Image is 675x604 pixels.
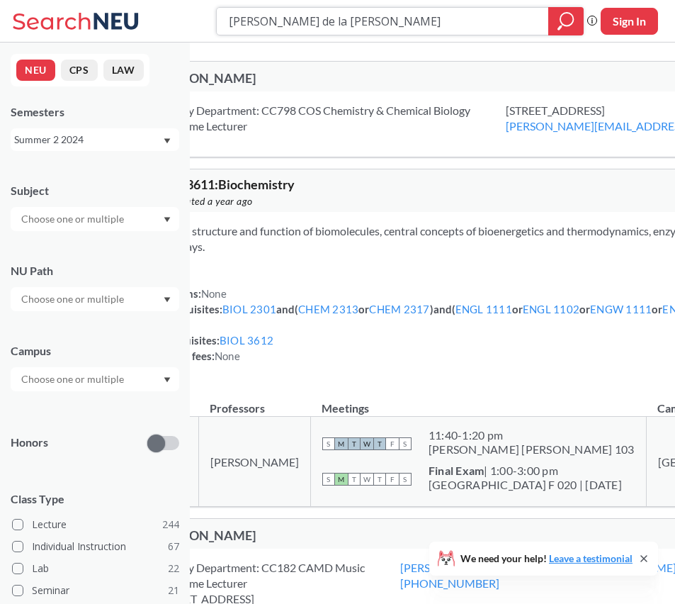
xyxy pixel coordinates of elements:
[373,473,386,486] span: T
[11,491,179,507] span: Class Type
[335,473,348,486] span: M
[155,70,528,86] div: [PERSON_NAME]
[155,103,506,134] div: Primary Department: CC798 COS Chemistry & Chemical Biology Part-Time Lecturer
[373,437,386,450] span: T
[11,128,179,151] div: Summer 2 2024Dropdown arrow
[198,417,310,507] td: [PERSON_NAME]
[298,303,358,315] a: CHEM 2313
[162,517,179,532] span: 244
[169,194,253,209] span: Updated a year ago
[164,217,171,223] svg: Dropdown arrow
[103,60,144,81] button: LAW
[14,132,162,147] div: Summer 2 2024
[429,464,484,477] b: Final Exam
[399,437,412,450] span: S
[348,437,361,450] span: T
[12,581,179,600] label: Seminar
[11,104,179,120] div: Semesters
[523,303,579,315] a: ENGL 1102
[168,539,179,554] span: 67
[386,437,399,450] span: F
[11,367,179,391] div: Dropdown arrow
[222,303,276,315] a: BIOL 2301
[429,428,635,442] div: 11:40 - 1:20 pm
[386,473,399,486] span: F
[361,473,373,486] span: W
[11,287,179,311] div: Dropdown arrow
[429,478,622,492] div: [GEOGRAPHIC_DATA] F 020 | [DATE]
[164,138,171,144] svg: Dropdown arrow
[14,291,133,308] input: Choose one or multiple
[601,8,658,35] button: Sign In
[361,437,373,450] span: W
[12,537,179,556] label: Individual Instruction
[399,473,412,486] span: S
[61,60,98,81] button: CPS
[198,386,310,417] th: Professors
[11,207,179,231] div: Dropdown arrow
[168,561,179,576] span: 22
[400,576,499,590] a: [PHONE_NUMBER]
[348,473,361,486] span: T
[11,435,48,451] p: Honors
[220,334,273,347] a: BIOL 3612
[322,473,335,486] span: S
[201,287,227,300] span: None
[549,552,633,564] a: Leave a testimonial
[164,297,171,303] svg: Dropdown arrow
[322,437,335,450] span: S
[11,343,179,359] div: Campus
[12,515,179,534] label: Lecture
[227,9,538,33] input: Class, professor, course number, "phrase"
[369,303,429,315] a: CHEM 2317
[557,11,574,31] svg: magnifying glass
[164,377,171,383] svg: Dropdown arrow
[455,303,512,315] a: ENGL 1111
[155,527,528,543] div: [PERSON_NAME]
[16,60,55,81] button: NEU
[460,554,633,564] span: We need your help!
[11,183,179,198] div: Subject
[335,437,348,450] span: M
[14,371,133,388] input: Choose one or multiple
[168,583,179,598] span: 21
[11,263,179,279] div: NU Path
[548,7,584,35] div: magnifying glass
[429,464,622,478] div: | 1:00-3:00 pm
[310,386,646,417] th: Meetings
[155,177,295,192] span: BIOL 3611 : Biochemistry
[590,303,652,315] a: ENGW 1111
[14,211,133,228] input: Choose one or multiple
[429,442,635,457] div: [PERSON_NAME] [PERSON_NAME] 103
[215,349,240,362] span: None
[12,559,179,578] label: Lab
